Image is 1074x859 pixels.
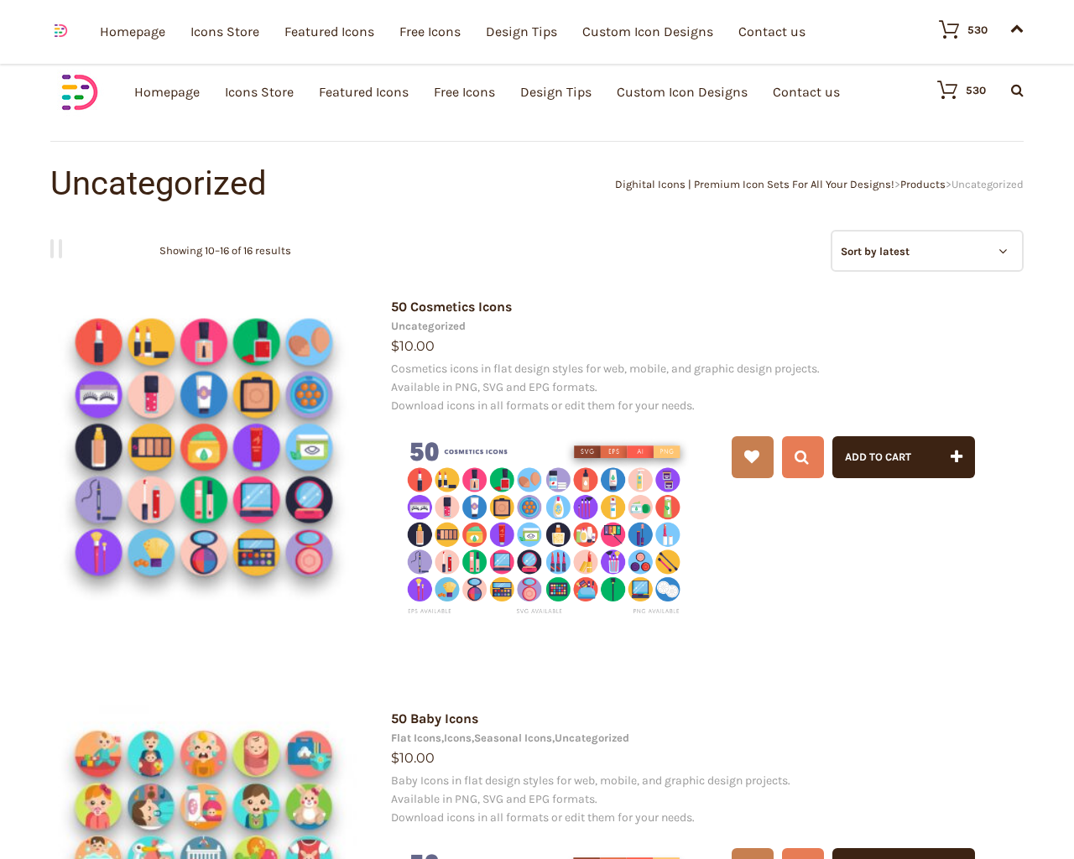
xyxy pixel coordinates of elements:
[922,19,988,39] a: 530
[391,750,399,766] span: $
[391,731,441,744] a: Flat Icons
[615,178,894,190] a: Dighital Icons | Premium Icon Sets For All Your Designs!
[920,80,986,100] a: 530
[50,167,537,200] h1: Uncategorized
[391,750,435,766] bdi: 10.00
[845,450,911,463] span: Add to cart
[391,338,435,354] bdi: 10.00
[951,178,1024,190] span: Uncategorized
[159,230,291,272] p: Showing 10–16 of 16 results
[967,24,988,35] div: 530
[444,731,472,744] a: Icons
[391,338,399,354] span: $
[900,178,946,190] a: Products
[832,436,975,478] button: Add to cart
[50,705,1024,743] div: , , ,
[50,755,1024,827] p: Baby Icons in flat design styles for web, mobile, and graphic design projects. Available in PNG, ...
[966,85,986,96] div: 530
[391,299,512,315] a: 50 Cosmetics Icons
[50,343,1024,415] p: Cosmetics icons in flat design styles for web, mobile, and graphic design projects. Available in ...
[391,320,466,332] a: Uncategorized
[391,711,478,726] a: 50 Baby Icons
[537,179,1024,190] div: > >
[555,731,629,744] a: Uncategorized
[474,731,552,744] a: Seasonal Icons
